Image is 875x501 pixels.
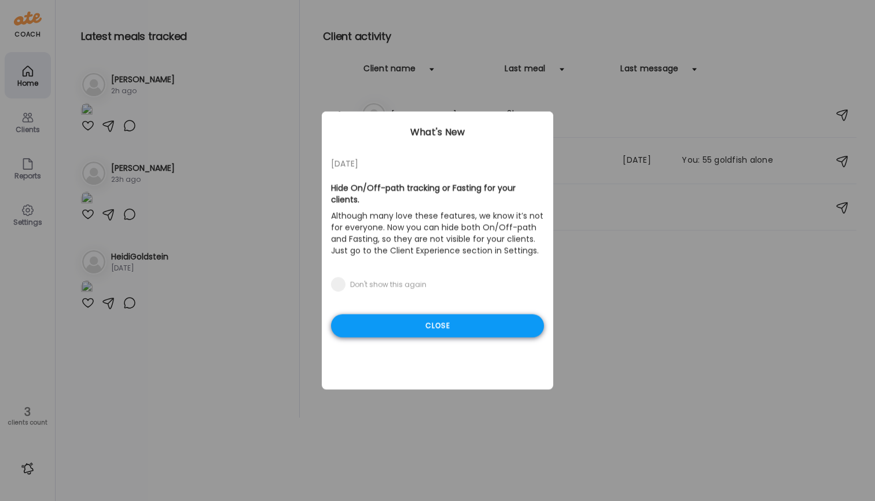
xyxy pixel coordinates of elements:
b: Hide On/Off-path tracking or Fasting for your clients. [331,182,516,206]
div: What's New [322,126,553,140]
div: [DATE] [331,157,544,171]
div: Don't show this again [350,280,427,290]
p: Although many love these features, we know it’s not for everyone. Now you can hide both On/Off-pa... [331,208,544,259]
div: Close [331,315,544,338]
